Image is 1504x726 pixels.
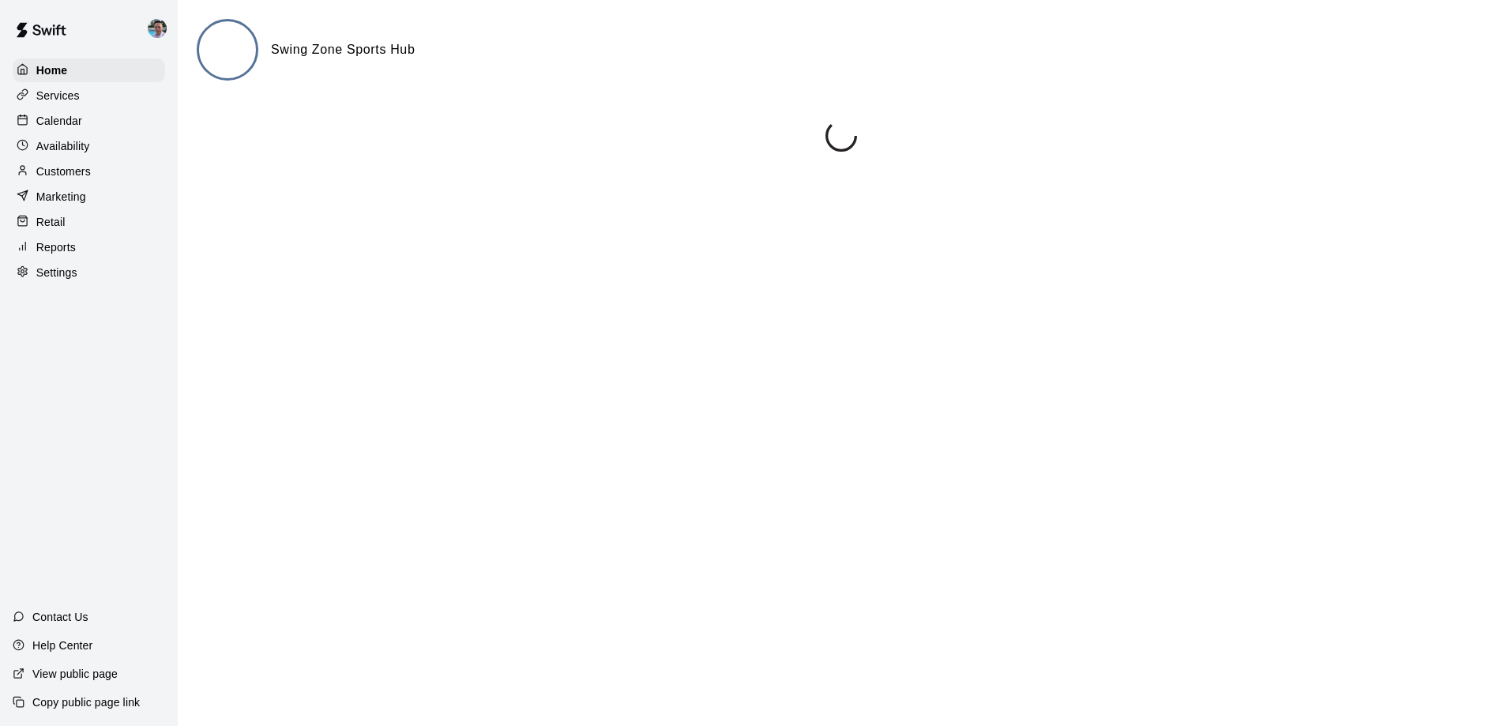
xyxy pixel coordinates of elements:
p: Help Center [32,638,92,653]
p: Settings [36,265,77,280]
a: Calendar [13,109,165,133]
div: Ryan Goehring [145,13,178,44]
p: Availability [36,138,90,154]
a: Availability [13,134,165,158]
p: Home [36,62,68,78]
p: Marketing [36,189,86,205]
p: Reports [36,239,76,255]
a: Reports [13,235,165,259]
p: Calendar [36,113,82,129]
a: Settings [13,261,165,284]
p: Services [36,88,80,103]
p: Contact Us [32,609,88,625]
img: Ryan Goehring [148,19,167,38]
p: Copy public page link [32,694,140,710]
a: Services [13,84,165,107]
a: Retail [13,210,165,234]
p: View public page [32,666,118,682]
h6: Swing Zone Sports Hub [271,39,415,60]
a: Customers [13,160,165,183]
p: Retail [36,214,66,230]
a: Home [13,58,165,82]
a: Marketing [13,185,165,209]
p: Customers [36,164,91,179]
